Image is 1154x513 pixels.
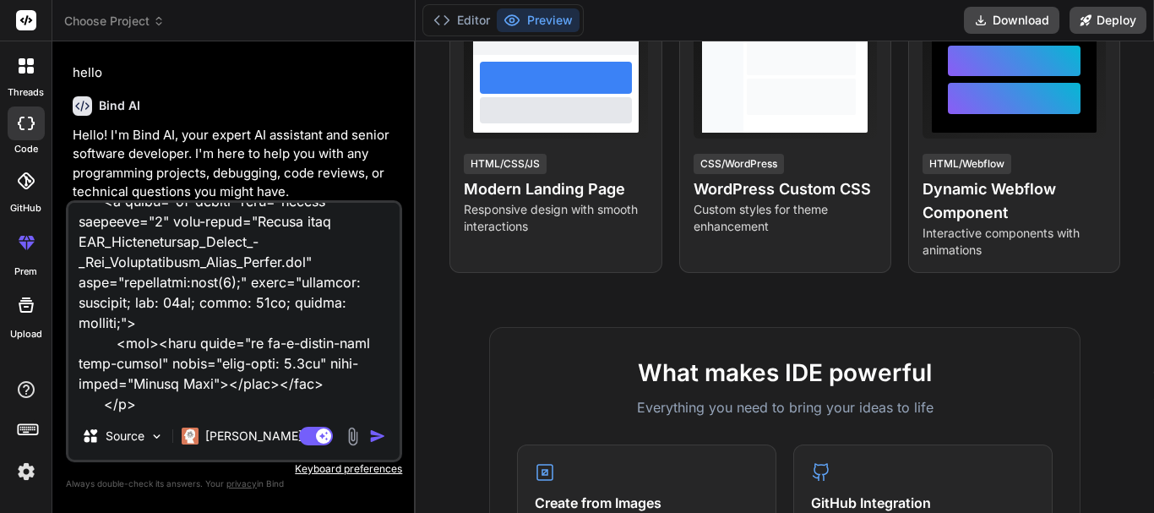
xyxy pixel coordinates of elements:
h4: Dynamic Webflow Component [923,177,1106,225]
button: Deploy [1070,7,1146,34]
p: Keyboard preferences [66,462,402,476]
button: Preview [497,8,580,32]
p: Source [106,428,144,445]
h6: Bind AI [99,97,140,114]
div: HTML/CSS/JS [464,154,547,174]
label: code [14,142,38,156]
p: Custom styles for theme enhancement [694,201,877,235]
span: privacy [226,478,257,488]
p: Everything you need to bring your ideas to life [517,397,1053,417]
p: Hello! I'm Bind AI, your expert AI assistant and senior software developer. I'm here to help you ... [73,126,399,202]
h4: Create from Images [535,493,759,513]
p: Always double-check its answers. Your in Bind [66,476,402,492]
p: Responsive design with smooth interactions [464,201,647,235]
div: HTML/Webflow [923,154,1011,174]
button: Download [964,7,1059,34]
img: icon [369,428,386,445]
label: prem [14,265,37,279]
span: Choose Project [64,13,165,30]
label: threads [8,85,44,100]
label: Upload [10,327,42,341]
p: hello [73,63,399,83]
h4: Modern Landing Page [464,177,647,201]
label: GitHub [10,201,41,216]
p: Interactive components with animations [923,225,1106,259]
img: attachment [343,427,362,446]
h4: WordPress Custom CSS [694,177,877,201]
h4: GitHub Integration [811,493,1035,513]
p: [PERSON_NAME] 4 S.. [205,428,331,445]
h2: What makes IDE powerful [517,355,1053,390]
button: Editor [427,8,497,32]
div: CSS/WordPress [694,154,784,174]
img: settings [12,457,41,486]
img: Claude 4 Sonnet [182,428,199,445]
img: Pick Models [150,429,164,444]
textarea: <lore ipsumd="/sitame-conse-adipisci" elits="doeiusmo temporincid-utlabore-etdo m-505 al-enimadmi... [68,203,400,412]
